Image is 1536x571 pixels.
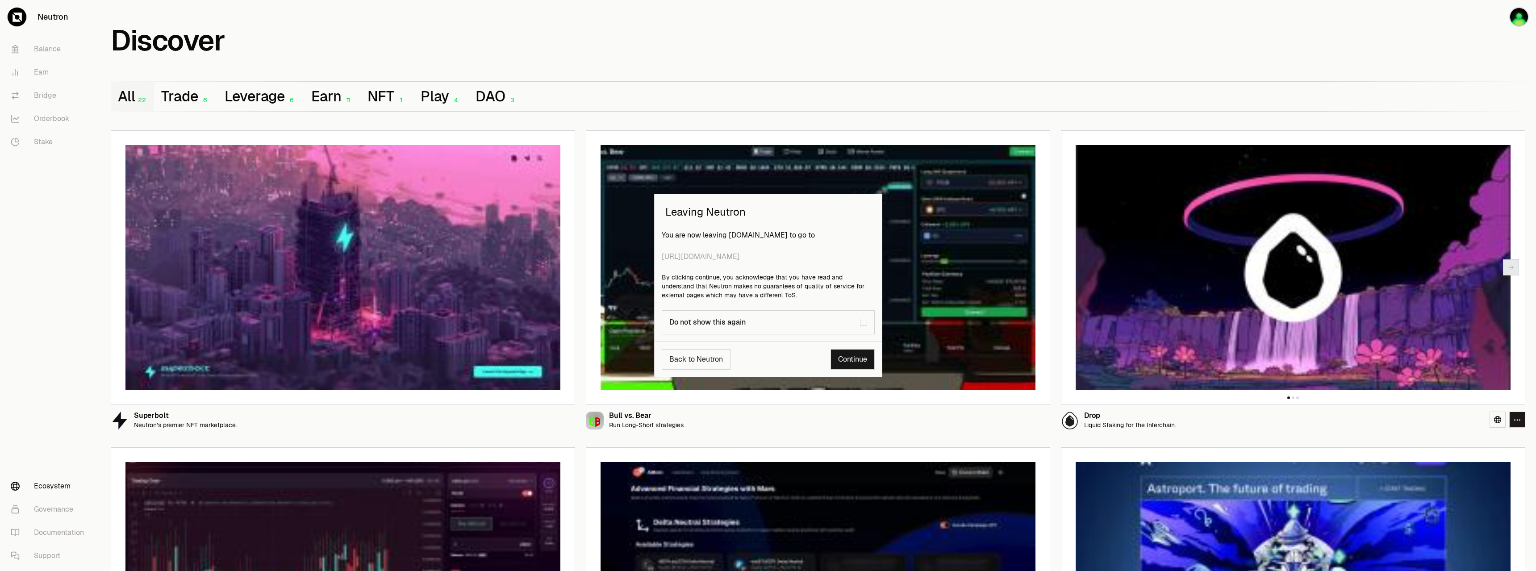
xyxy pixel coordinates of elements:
[662,273,875,300] p: By clicking continue, you acknowledge that you have read and understand that Neutron makes no gua...
[662,349,730,370] button: Back to Neutron
[662,230,875,262] p: You are now leaving [DOMAIN_NAME] to go to
[860,319,867,326] button: Do not show this again
[669,318,860,327] div: Do not show this again
[655,194,882,230] h2: Leaving Neutron
[831,349,875,370] a: Continue
[662,251,875,262] span: [URL][DOMAIN_NAME]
